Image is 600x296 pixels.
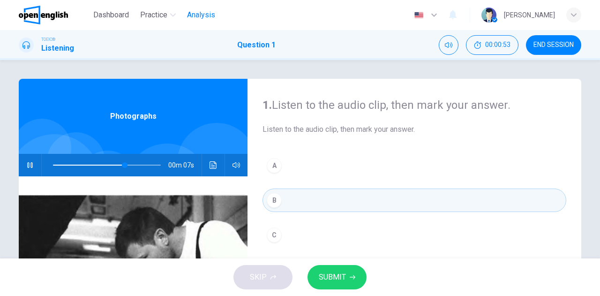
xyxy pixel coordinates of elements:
img: en [413,12,425,19]
button: Click to see the audio transcription [206,154,221,176]
span: TOEIC® [41,36,55,43]
h4: Listen to the audio clip, then mark your answer. [262,98,566,113]
div: B [267,193,282,208]
button: Practice [136,7,180,23]
img: OpenEnglish logo [19,6,68,24]
span: Practice [140,9,167,21]
span: Photographs [110,111,157,122]
button: 00:00:53 [466,35,518,55]
strong: 1. [262,99,272,112]
span: Listen to the audio clip, then mark your answer. [262,124,566,135]
div: C [267,228,282,243]
span: SUBMIT [319,271,346,284]
button: Dashboard [90,7,133,23]
button: C [262,223,566,247]
span: END SESSION [533,41,574,49]
h1: Listening [41,43,74,54]
span: 00:00:53 [485,41,510,49]
button: SUBMIT [307,265,367,289]
span: 00m 07s [168,154,202,176]
button: END SESSION [526,35,581,55]
button: B [262,189,566,212]
img: Profile picture [481,8,496,23]
div: Mute [439,35,458,55]
a: OpenEnglish logo [19,6,90,24]
span: Dashboard [93,9,129,21]
button: A [262,154,566,177]
button: Analysis [183,7,219,23]
div: A [267,158,282,173]
h1: Question 1 [237,39,276,51]
div: Hide [466,35,518,55]
button: D [262,258,566,281]
div: [PERSON_NAME] [504,9,555,21]
span: Analysis [187,9,215,21]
